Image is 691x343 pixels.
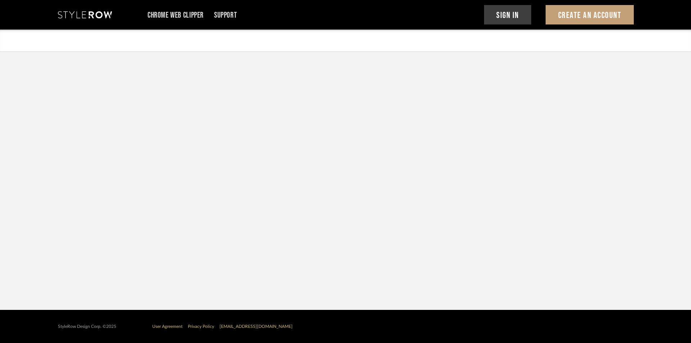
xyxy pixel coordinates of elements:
a: Support [214,12,237,18]
a: [EMAIL_ADDRESS][DOMAIN_NAME] [220,324,293,329]
button: Create An Account [546,5,634,24]
a: Privacy Policy [188,324,214,329]
button: Sign In [484,5,532,24]
a: Chrome Web Clipper [148,12,204,18]
div: StyleRow Design Corp. ©2025 [58,324,116,329]
a: User Agreement [152,324,182,329]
